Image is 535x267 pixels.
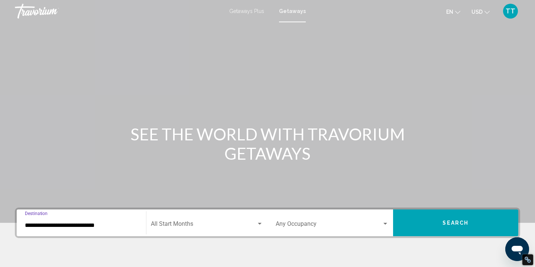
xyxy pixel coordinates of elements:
[229,8,264,14] a: Getaways Plus
[15,4,222,19] a: Travorium
[501,3,520,19] button: User Menu
[471,6,490,17] button: Change currency
[524,256,531,263] div: Restore Info Box &#10;&#10;NoFollow Info:&#10; META-Robots NoFollow: &#09;true&#10; META-Robots N...
[471,9,483,15] span: USD
[393,209,519,236] button: Search
[446,9,453,15] span: en
[506,7,515,15] span: TT
[17,209,518,236] div: Search widget
[279,8,306,14] a: Getaways
[128,124,407,163] h1: SEE THE WORLD WITH TRAVORIUM GETAWAYS
[505,237,529,261] iframe: Bouton de lancement de la fenêtre de messagerie
[446,6,460,17] button: Change language
[442,220,468,226] span: Search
